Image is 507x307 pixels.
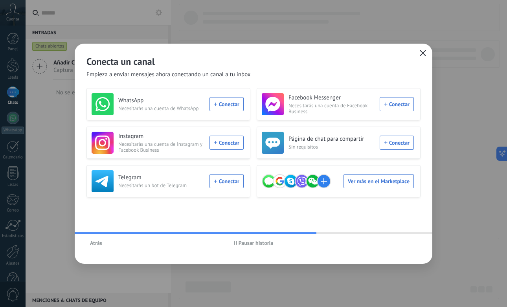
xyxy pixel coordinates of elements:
[118,132,205,140] h3: Instagram
[288,103,375,114] span: Necesitarás una cuenta de Facebook Business
[288,144,375,150] span: Sin requisitos
[288,94,375,102] h3: Facebook Messenger
[86,71,251,79] span: Empieza a enviar mensajes ahora conectando un canal a tu inbox
[86,55,421,68] h2: Conecta un canal
[230,237,277,249] button: Pausar historia
[118,97,205,105] h3: WhatsApp
[86,237,106,249] button: Atrás
[90,240,102,246] span: Atrás
[288,135,375,143] h3: Página de chat para compartir
[118,174,205,182] h3: Telegram
[118,141,205,153] span: Necesitarás una cuenta de Instagram y Facebook Business
[118,105,205,111] span: Necesitarás una cuenta de WhatsApp
[118,182,205,188] span: Necesitarás un bot de Telegram
[239,240,274,246] span: Pausar historia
